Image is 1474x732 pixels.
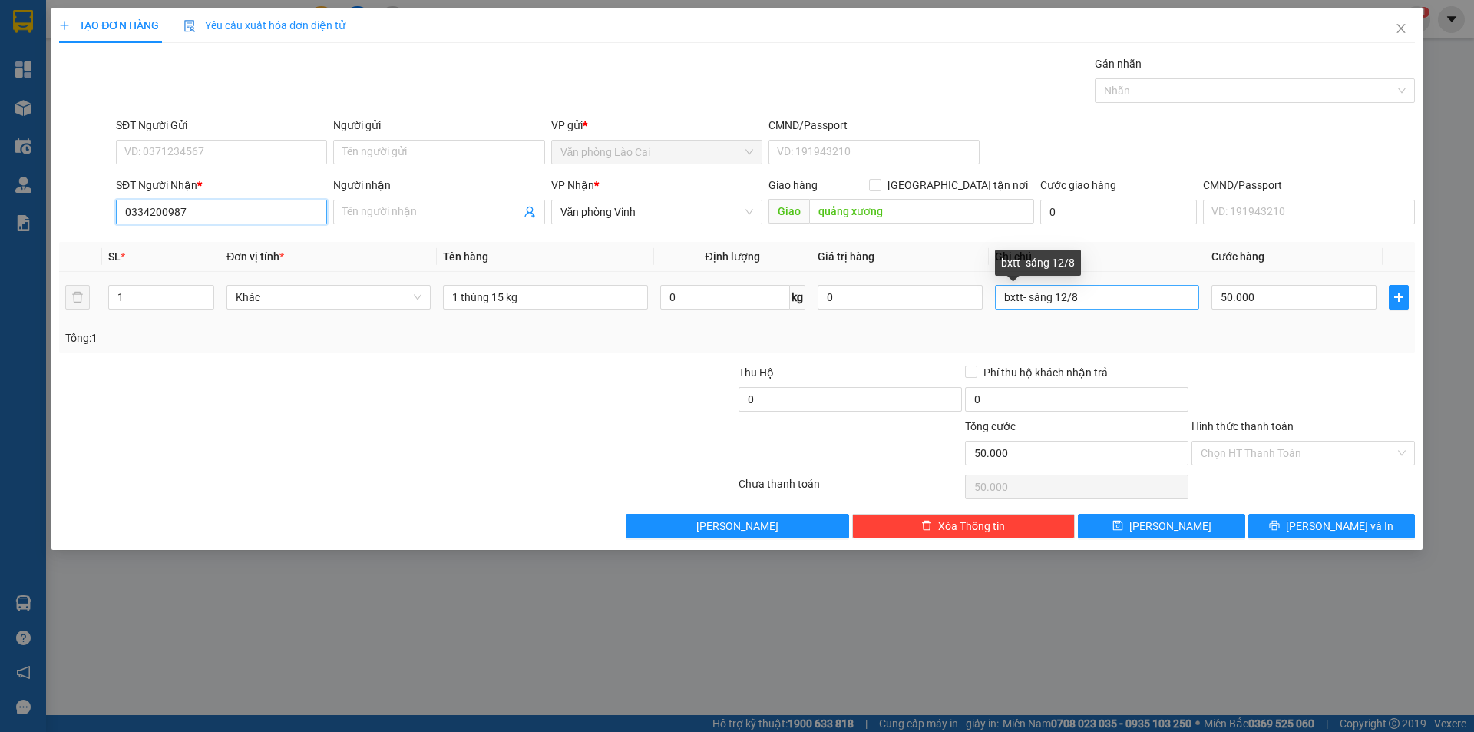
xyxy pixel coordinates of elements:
div: SĐT Người Gửi [116,117,327,134]
span: Thu Hộ [739,366,774,379]
span: Văn phòng Vinh [560,200,753,224]
span: Giá trị hàng [818,250,874,263]
div: Người gửi [333,117,544,134]
input: Dọc đường [809,199,1034,224]
button: deleteXóa Thông tin [852,514,1076,538]
img: icon [183,20,196,32]
span: save [1112,520,1123,532]
span: TẠO ĐƠN HÀNG [59,19,159,31]
label: Cước giao hàng [1040,179,1116,191]
input: VD: Bàn, Ghế [443,285,647,310]
th: Ghi chú [989,242,1205,272]
span: Phí thu hộ khách nhận trả [977,364,1114,381]
input: Cước giao hàng [1040,200,1197,224]
button: [PERSON_NAME] [626,514,849,538]
button: plus [1389,285,1409,310]
div: CMND/Passport [768,117,980,134]
span: [PERSON_NAME] [1129,518,1211,535]
span: Giao hàng [768,179,818,191]
span: Văn phòng Lào Cai [560,141,753,164]
span: [GEOGRAPHIC_DATA] tận nơi [881,177,1034,194]
span: SL [108,250,121,263]
span: Định lượng [706,250,760,263]
div: SĐT Người Nhận [116,177,327,194]
span: Cước hàng [1211,250,1264,263]
div: Chưa thanh toán [737,475,963,502]
div: Người nhận [333,177,544,194]
button: save[PERSON_NAME] [1078,514,1244,538]
span: kg [790,285,805,310]
button: Close [1380,8,1423,51]
button: delete [65,285,90,310]
input: 0 [818,285,983,310]
span: Yêu cầu xuất hóa đơn điện tử [183,19,345,31]
span: Tổng cước [965,420,1016,432]
span: close [1395,22,1407,35]
label: Hình thức thanh toán [1191,420,1294,432]
span: printer [1269,520,1280,532]
div: bxtt- sáng 12/8 [995,250,1081,276]
span: [PERSON_NAME] và In [1286,518,1393,535]
span: Khác [236,286,421,309]
div: Tổng: 1 [65,330,569,346]
span: Đơn vị tính [226,250,284,263]
span: delete [921,520,932,532]
span: Xóa Thông tin [938,518,1005,535]
span: Tên hàng [443,250,488,263]
button: printer[PERSON_NAME] và In [1248,514,1415,538]
span: user-add [524,206,536,218]
input: Ghi Chú [995,285,1199,310]
span: [PERSON_NAME] [696,518,778,535]
div: VP gửi [551,117,762,134]
span: plus [59,20,70,31]
div: CMND/Passport [1203,177,1414,194]
span: Giao [768,199,809,224]
span: plus [1390,291,1408,303]
label: Gán nhãn [1095,58,1142,70]
span: VP Nhận [551,179,594,191]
